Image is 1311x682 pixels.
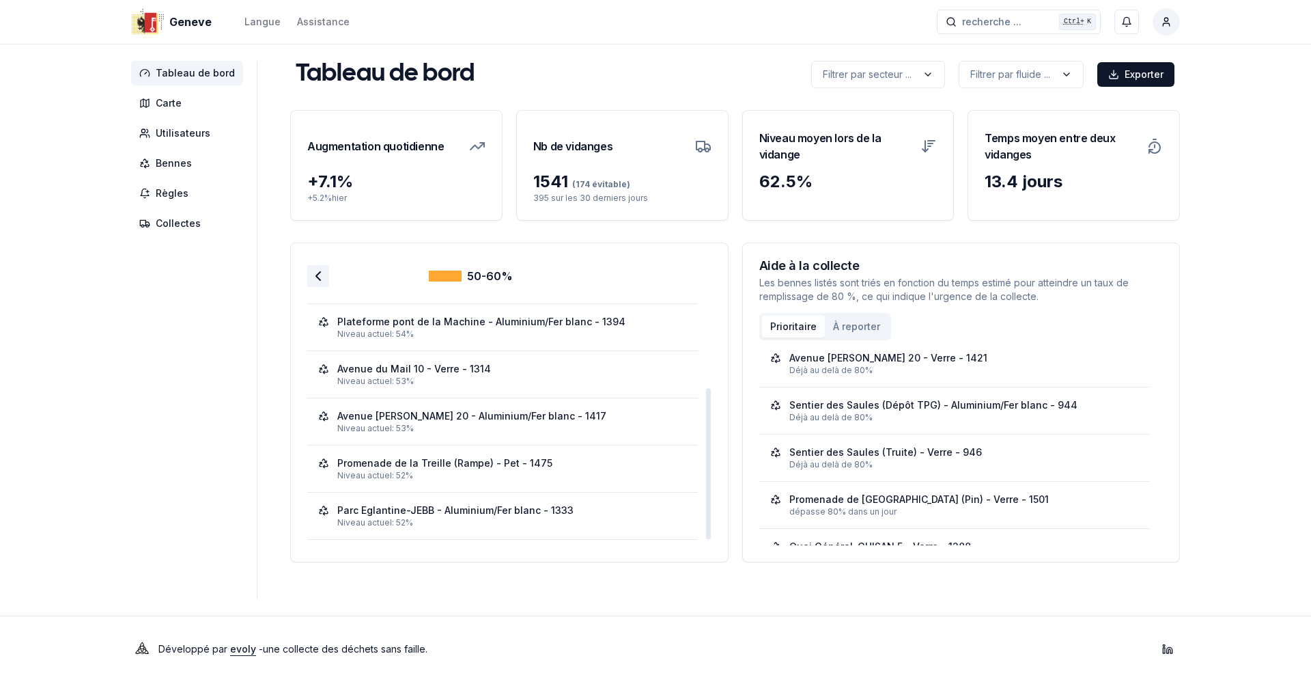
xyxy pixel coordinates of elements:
[789,398,1077,412] div: Sentier des Saules (Dépôt TPG) - Aluminium/Fer blanc - 944
[318,315,687,340] a: Plateforme pont de la Machine - Aluminium/Fer blanc - 1394Niveau actuel: 54%
[296,61,475,88] h1: Tableau de bord
[318,409,687,434] a: Avenue [PERSON_NAME] 20 - Aluminium/Fer blanc - 1417Niveau actuel: 53%
[985,127,1138,165] h3: Temps moyen entre deux vidanges
[1097,62,1174,87] button: Exporter
[789,493,1049,506] div: Promenade de [GEOGRAPHIC_DATA] (Pin) - Verre - 1501
[770,540,1139,564] a: Quai Général-GUISAN 5 - Verre - 1288
[131,638,153,660] img: Evoly Logo
[156,96,182,110] span: Carte
[156,156,192,170] span: Bennes
[131,5,164,38] img: Geneve Logo
[131,181,249,206] a: Règles
[970,68,1050,81] p: Filtrer par fluide ...
[337,315,625,329] div: Plateforme pont de la Machine - Aluminium/Fer blanc - 1394
[337,470,687,481] div: Niveau actuel: 52%
[770,398,1139,423] a: Sentier des Saules (Dépôt TPG) - Aluminium/Fer blanc - 944Déjà au delà de 80%
[533,171,711,193] div: 1541
[131,91,249,115] a: Carte
[962,15,1021,29] span: recherche ...
[337,362,491,376] div: Avenue du Mail 10 - Verre - 1314
[759,260,1164,272] h3: Aide à la collecte
[789,506,1139,517] div: dépasse 80% dans un jour
[337,329,687,340] div: Niveau actuel: 54%
[762,316,825,338] button: Prioritaire
[337,456,552,470] div: Promenade de la Treille (Rampe) - Pet - 1475
[789,365,1139,376] div: Déjà au delà de 80%
[307,193,485,204] p: + 5.2 % hier
[533,193,711,204] p: 395 sur les 30 derniers jours
[169,14,212,30] span: Geneve
[158,640,427,659] p: Développé par - une collecte des déchets sans faille .
[318,456,687,481] a: Promenade de la Treille (Rampe) - Pet - 1475Niveau actuel: 52%
[156,66,235,80] span: Tableau de bord
[568,179,630,189] span: (174 évitable)
[244,15,281,29] div: Langue
[337,504,574,517] div: Parc Eglantine-JEBB - Aluminium/Fer blanc - 1333
[156,126,210,140] span: Utilisateurs
[307,127,444,165] h3: Augmentation quotidienne
[131,121,249,146] a: Utilisateurs
[131,211,249,236] a: Collectes
[533,127,612,165] h3: Nb de vidanges
[789,446,982,459] div: Sentier des Saules (Truite) - Verre - 946
[131,61,249,85] a: Tableau de bord
[770,351,1139,376] a: Avenue [PERSON_NAME] 20 - Verre - 1421Déjà au delà de 80%
[337,409,606,423] div: Avenue [PERSON_NAME] 20 - Aluminium/Fer blanc - 1417
[789,351,987,365] div: Avenue [PERSON_NAME] 20 - Verre - 1421
[318,504,687,528] a: Parc Eglantine-JEBB - Aluminium/Fer blanc - 1333Niveau actuel: 52%
[318,362,687,387] a: Avenue du Mail 10 - Verre - 1314Niveau actuel: 53%
[789,540,971,554] div: Quai Général-GUISAN 5 - Verre - 1288
[131,14,217,30] a: Geneve
[337,517,687,528] div: Niveau actuel: 52%
[959,61,1084,88] button: label
[131,151,249,176] a: Bennes
[156,217,201,230] span: Collectes
[770,493,1139,517] a: Promenade de [GEOGRAPHIC_DATA] (Pin) - Verre - 1501dépasse 80% dans un jour
[244,14,281,30] button: Langue
[337,376,687,387] div: Niveau actuel: 53%
[789,412,1139,423] div: Déjà au delà de 80%
[297,14,350,30] a: Assistance
[789,459,1139,470] div: Déjà au delà de 80%
[937,10,1101,34] button: recherche ...Ctrl+K
[985,171,1163,193] div: 13.4 jours
[825,316,888,338] button: À reporter
[823,68,912,81] p: Filtrer par secteur ...
[759,276,1164,303] p: Les bennes listés sont triés en fonction du temps estimé pour atteindre un taux de remplissage de...
[307,171,485,193] div: + 7.1 %
[230,643,256,655] a: evoly
[337,423,687,434] div: Niveau actuel: 53%
[811,61,945,88] button: label
[156,187,188,200] span: Règles
[759,171,938,193] div: 62.5 %
[429,268,513,284] div: 50-60%
[770,446,1139,470] a: Sentier des Saules (Truite) - Verre - 946Déjà au delà de 80%
[759,127,913,165] h3: Niveau moyen lors de la vidange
